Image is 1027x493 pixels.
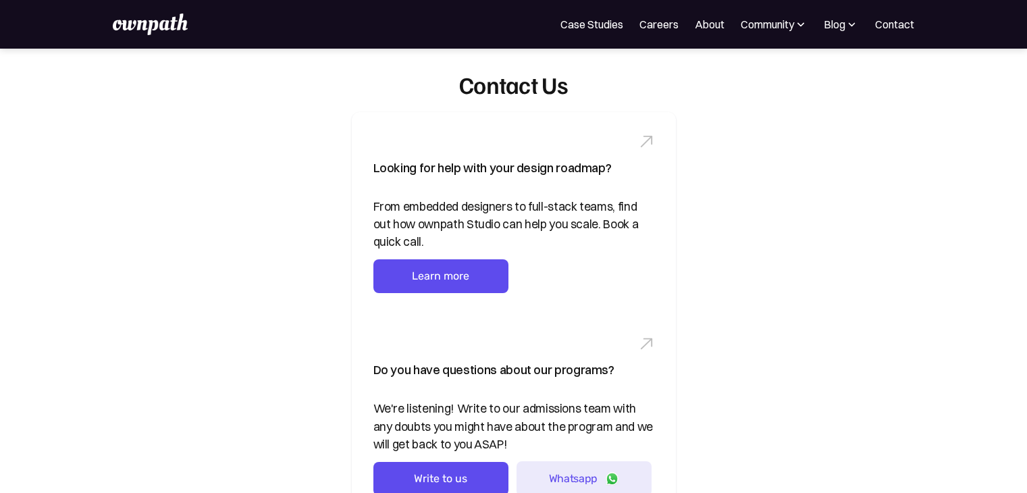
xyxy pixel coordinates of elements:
a: Contact [875,16,914,32]
div: Looking for help with your design roadmap? [373,157,612,179]
div: Contact Us [459,70,568,99]
a: Case Studies [560,16,623,32]
img: Whatsapp logo [606,472,618,485]
a: Learn more [373,259,508,293]
div: Whatsapp [549,472,598,485]
div: Community [741,16,808,32]
div: We're listening! Write to our admissions team with any doubts you might have about the program an... [373,400,654,453]
a: Careers [639,16,679,32]
div: Do you have questions about our programs? [373,359,614,381]
div: Community [741,16,794,32]
div: Blog [824,16,845,32]
div: Blog [824,16,859,32]
a: About [695,16,725,32]
div: From embedded designers to full-stack teams, find out how ownpath Studio can help you scale. Book... [373,198,654,251]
